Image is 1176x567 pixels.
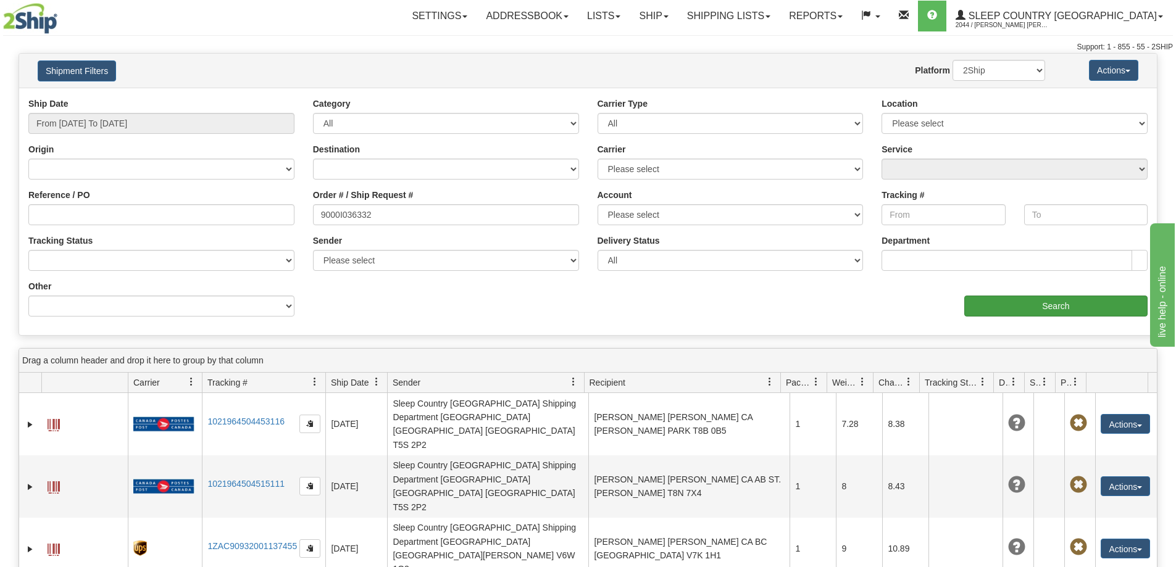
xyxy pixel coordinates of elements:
img: 20 - Canada Post [133,479,194,494]
div: grid grouping header [19,349,1157,373]
td: [DATE] [325,393,387,455]
label: Order # / Ship Request # [313,189,414,201]
a: Tracking Status filter column settings [972,371,993,392]
span: Shipment Issues [1030,376,1040,389]
button: Copy to clipboard [299,415,320,433]
button: Copy to clipboard [299,539,320,558]
span: Pickup Not Assigned [1070,476,1087,494]
a: Expand [24,543,36,555]
td: 7.28 [836,393,882,455]
label: Sender [313,234,342,247]
a: Label [48,476,60,495]
label: Destination [313,143,360,155]
span: Ship Date [331,376,369,389]
td: 8 [836,455,882,518]
input: From [882,204,1005,225]
div: Support: 1 - 855 - 55 - 2SHIP [3,42,1173,52]
label: Department [882,234,930,247]
button: Actions [1101,539,1150,558]
label: Location [882,97,917,110]
label: Other [28,280,51,292]
span: Recipient [590,376,625,389]
label: Tracking # [882,189,924,201]
span: Sender [393,376,420,389]
label: Account [598,189,632,201]
button: Actions [1089,60,1138,81]
a: Label [48,538,60,558]
a: Label [48,413,60,433]
a: Recipient filter column settings [759,371,780,392]
a: Expand [24,418,36,431]
a: Carrier filter column settings [181,371,202,392]
a: 1021964504453116 [207,416,285,426]
a: Packages filter column settings [806,371,827,392]
span: Unknown [1008,539,1025,556]
span: 2044 / [PERSON_NAME] [PERSON_NAME] [956,19,1048,31]
a: Settings [402,1,477,31]
input: To [1024,204,1148,225]
label: Ship Date [28,97,69,110]
span: Tracking # [207,376,248,389]
a: Sender filter column settings [563,371,584,392]
a: 1ZAC90932001137455 [207,541,297,551]
td: Sleep Country [GEOGRAPHIC_DATA] Shipping Department [GEOGRAPHIC_DATA] [GEOGRAPHIC_DATA] [GEOGRAPH... [387,455,588,518]
span: Weight [832,376,858,389]
a: Charge filter column settings [898,371,919,392]
a: Shipment Issues filter column settings [1034,371,1055,392]
td: [PERSON_NAME] [PERSON_NAME] CA [PERSON_NAME] PARK T8B 0B5 [588,393,790,455]
td: [DATE] [325,455,387,518]
td: Sleep Country [GEOGRAPHIC_DATA] Shipping Department [GEOGRAPHIC_DATA] [GEOGRAPHIC_DATA] [GEOGRAPH... [387,393,588,455]
a: Shipping lists [678,1,780,31]
a: Ship Date filter column settings [366,371,387,392]
button: Actions [1101,414,1150,434]
span: Sleep Country [GEOGRAPHIC_DATA] [965,10,1157,21]
label: Tracking Status [28,234,93,247]
td: 1 [790,393,836,455]
span: Unknown [1008,415,1025,432]
iframe: chat widget [1148,220,1175,346]
a: Lists [578,1,630,31]
label: Service [882,143,912,155]
label: Delivery Status [598,234,660,247]
img: logo2044.jpg [3,3,57,34]
input: Search [964,296,1148,317]
span: Pickup Status [1061,376,1071,389]
a: Delivery Status filter column settings [1003,371,1024,392]
label: Reference / PO [28,189,90,201]
label: Carrier Type [598,97,648,110]
label: Origin [28,143,54,155]
a: 1021964504515111 [207,479,285,489]
button: Copy to clipboard [299,477,320,495]
a: Tracking # filter column settings [304,371,325,392]
span: Pickup Not Assigned [1070,415,1087,432]
td: 8.43 [882,455,928,518]
label: Platform [915,64,950,77]
div: live help - online [9,7,114,22]
td: 8.38 [882,393,928,455]
label: Category [313,97,351,110]
span: Delivery Status [999,376,1009,389]
button: Shipment Filters [38,60,116,81]
a: Ship [630,1,677,31]
span: Charge [878,376,904,389]
span: Pickup Not Assigned [1070,539,1087,556]
label: Carrier [598,143,626,155]
button: Actions [1101,476,1150,496]
img: 20 - Canada Post [133,416,194,432]
span: Tracking Status [925,376,978,389]
span: Packages [786,376,812,389]
a: Sleep Country [GEOGRAPHIC_DATA] 2044 / [PERSON_NAME] [PERSON_NAME] [946,1,1172,31]
a: Weight filter column settings [852,371,873,392]
td: 1 [790,455,836,518]
a: Pickup Status filter column settings [1065,371,1086,392]
td: [PERSON_NAME] [PERSON_NAME] CA AB ST. [PERSON_NAME] T8N 7X4 [588,455,790,518]
a: Addressbook [477,1,578,31]
span: Unknown [1008,476,1025,494]
a: Expand [24,481,36,493]
a: Reports [780,1,852,31]
span: Carrier [133,376,160,389]
img: 8 - UPS [133,540,146,556]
